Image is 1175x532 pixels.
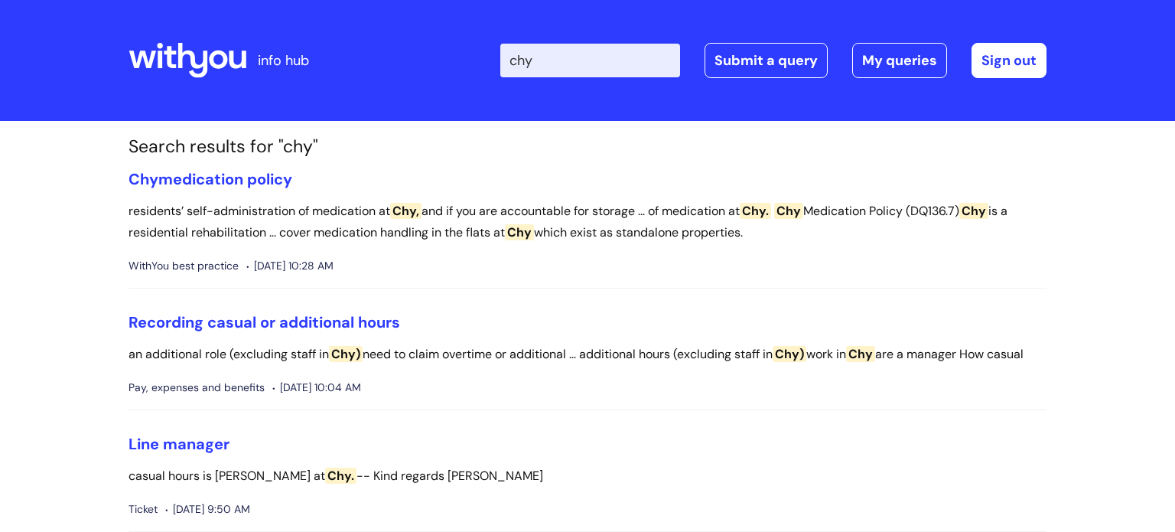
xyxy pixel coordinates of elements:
span: Ticket [129,500,158,519]
a: Submit a query [705,43,828,78]
span: Chy [846,346,875,362]
a: My queries [852,43,947,78]
a: Line manager [129,434,229,454]
span: Chy. [740,203,771,219]
a: Sign out [972,43,1046,78]
input: Search [500,44,680,77]
h1: Search results for "chy" [129,136,1046,158]
p: casual hours is [PERSON_NAME] at -- Kind regards [PERSON_NAME] [129,465,1046,488]
p: info hub [258,48,309,73]
p: residents’ self-administration of medication at and if you are accountable for storage ... of med... [129,201,1046,245]
span: WithYou best practice [129,256,239,276]
span: Chy [505,224,534,240]
span: Chy [959,203,988,219]
span: [DATE] 10:04 AM [272,378,361,397]
div: | - [500,43,1046,78]
span: [DATE] 9:50 AM [165,500,250,519]
a: Chymedication policy [129,169,292,189]
span: Chy [129,169,158,189]
span: Chy [774,203,803,219]
span: Pay, expenses and benefits [129,378,265,397]
span: Chy) [329,346,363,362]
span: Chy. [325,468,356,484]
p: an additional role (excluding staff in need to claim overtime or additional ... additional hours ... [129,344,1046,366]
a: Recording casual or additional hours [129,312,400,332]
span: Chy, [390,203,422,219]
span: Chy) [773,346,806,362]
span: [DATE] 10:28 AM [246,256,334,276]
